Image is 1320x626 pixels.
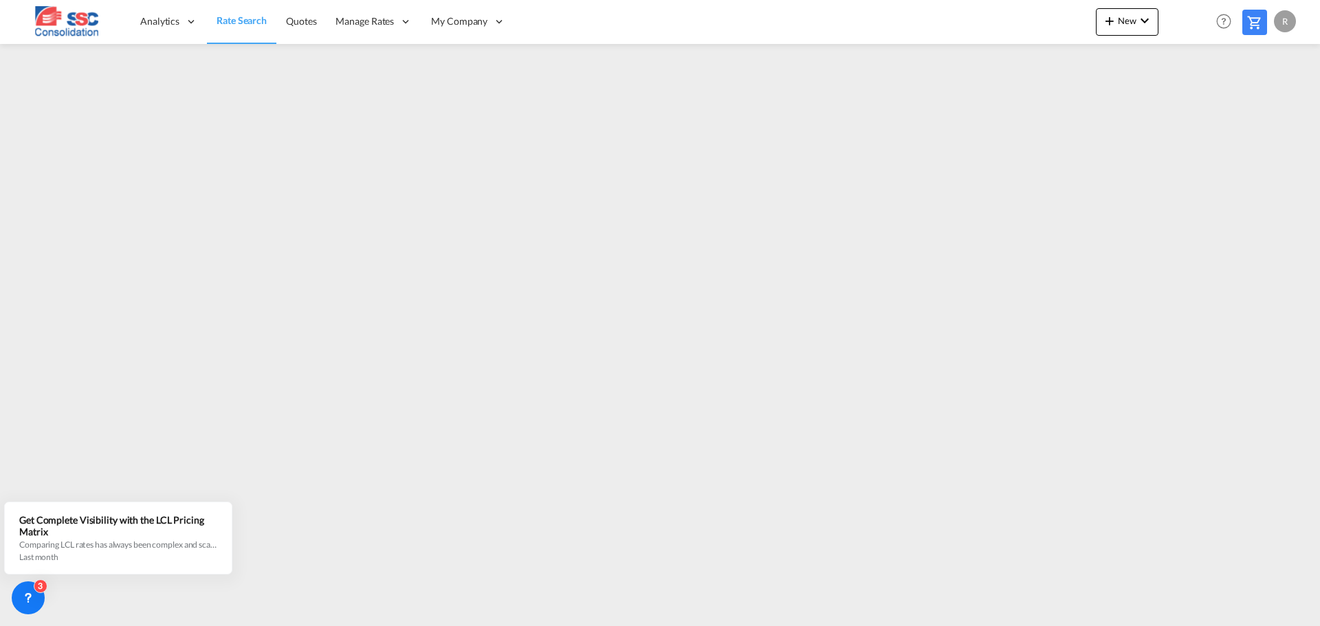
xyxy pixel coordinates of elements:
[1101,12,1118,29] md-icon: icon-plus 400-fg
[286,15,316,27] span: Quotes
[335,14,394,28] span: Manage Rates
[217,14,267,26] span: Rate Search
[1101,15,1153,26] span: New
[1096,8,1158,36] button: icon-plus 400-fgNewicon-chevron-down
[21,6,113,37] img: 37d256205c1f11ecaa91a72466fb0159.png
[1274,10,1296,32] div: R
[1136,12,1153,29] md-icon: icon-chevron-down
[1212,10,1242,34] div: Help
[431,14,487,28] span: My Company
[140,14,179,28] span: Analytics
[1212,10,1235,33] span: Help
